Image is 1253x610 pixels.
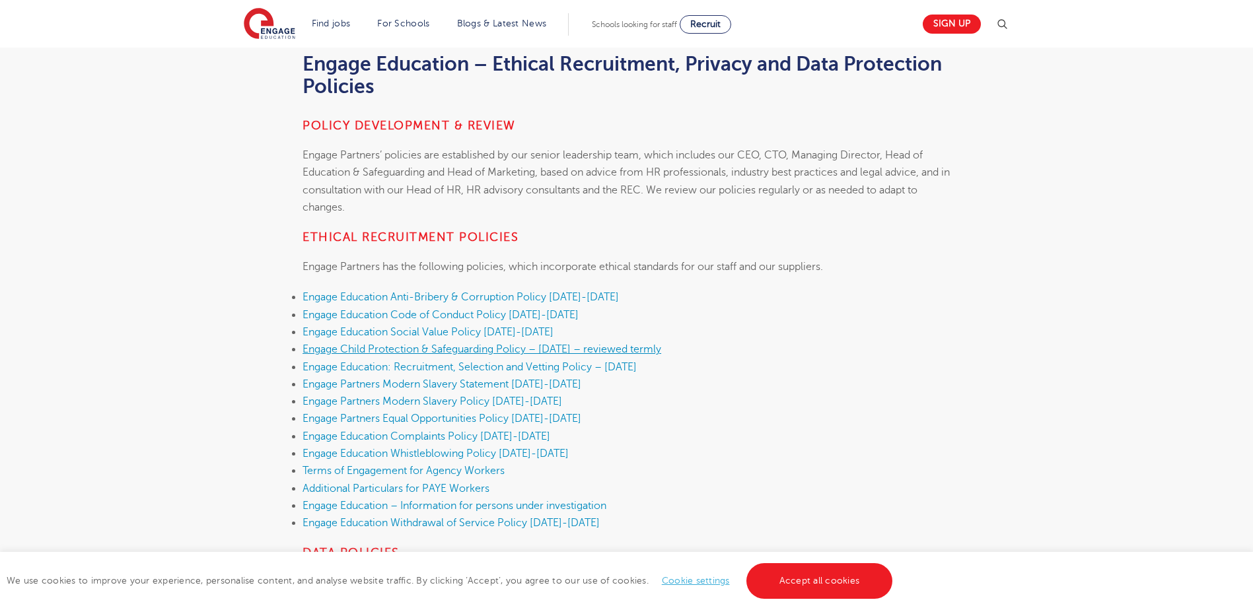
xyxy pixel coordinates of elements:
[303,546,400,559] strong: Data Policies
[923,15,981,34] a: Sign up
[303,500,606,512] a: Engage Education – Information for persons under investigation
[662,576,730,586] a: Cookie settings
[303,291,619,303] a: Engage Education Anti-Bribery & Corruption Policy [DATE]-[DATE]
[303,230,519,244] strong: ETHICAL RECRUITMENT POLICIES
[303,119,516,132] strong: Policy development & review
[303,343,661,355] a: Engage Child Protection & Safeguarding Policy – [DATE] – reviewed termly
[303,361,637,373] a: Engage Education: Recruitment, Selection and Vetting Policy – [DATE]
[303,147,950,216] p: Engage Partners’ policies are established by our senior leadership team, which includes our CEO, ...
[303,465,505,477] a: Terms of Engagement for Agency Workers
[746,563,893,599] a: Accept all cookies
[244,8,295,41] img: Engage Education
[592,20,677,29] span: Schools looking for staff
[303,258,950,275] p: Engage Partners has the following policies, which incorporate ethical standards for our staff and...
[303,483,489,494] a: Additional Particulars for PAYE Workers
[680,15,731,34] a: Recruit
[303,430,550,442] a: Engage Education Complaints Policy [DATE]-[DATE]
[303,378,581,390] a: Engage Partners Modern Slavery Statement [DATE]-[DATE]
[457,18,547,28] a: Blogs & Latest News
[303,448,569,459] a: Engage Education Whistleblowing Policy [DATE]-[DATE]
[303,53,950,98] h2: Engage Education – Ethical Recruitment, Privacy and Data Protection Policies
[377,18,429,28] a: For Schools
[690,19,721,29] span: Recruit
[303,326,554,338] a: Engage Education Social Value Policy [DATE]-[DATE]
[303,413,581,424] a: Engage Partners Equal Opportunities Policy [DATE]-[DATE]
[7,576,896,586] span: We use cookies to improve your experience, personalise content, and analyse website traffic. By c...
[312,18,351,28] a: Find jobs
[303,309,579,321] a: Engage Education Code of Conduct Policy [DATE]-[DATE]
[303,395,562,407] a: Engage Partners Modern Slavery Policy [DATE]-[DATE]
[303,517,600,529] a: Engage Education Withdrawal of Service Policy [DATE]-[DATE]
